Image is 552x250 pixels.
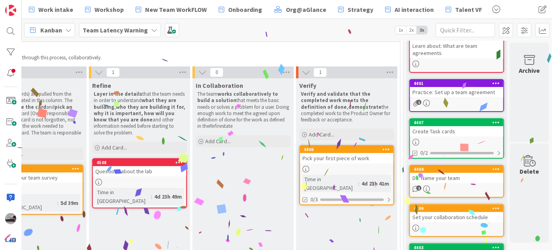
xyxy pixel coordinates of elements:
[414,206,503,211] div: 4399
[214,2,267,17] a: Onboarding
[145,5,207,14] span: New Team WorkFLOW
[299,145,394,205] a: 4406Pick your first piece of workTime in [GEOGRAPHIC_DATA]:4d 23h 41m0/3
[94,97,178,110] strong: what they are building
[410,80,503,87] div: 4401
[302,175,358,192] div: Time in [GEOGRAPHIC_DATA]
[410,41,503,58] div: Learn about: What are team agreements
[300,153,393,163] div: Pick your first piece of work
[95,188,151,205] div: Time in [GEOGRAPHIC_DATA]
[93,166,186,176] div: Questions about the lab
[286,5,326,14] span: Org@aGlance
[395,26,406,34] span: 1x
[210,68,223,77] span: 0
[197,91,289,130] p: The team that meets the basic needs or solves a problem for a user. Doing enough work to meet the...
[59,199,80,207] div: 5d 39m
[95,5,124,14] span: Workshop
[301,91,372,110] strong: Verify and validate that the completed work meets the definition of done
[410,173,503,183] div: Do: Name your team
[409,79,504,112] a: 4401Practice: Set up a team agreement
[151,192,152,201] span: :
[304,147,393,152] div: 4406
[93,159,186,176] div: 4508Questions about the lab
[414,167,503,172] div: 4404
[410,166,503,183] div: 4404Do: Name your team
[9,104,46,110] strong: Name the card
[417,26,427,34] span: 3x
[410,34,503,58] div: Learn about: What are team agreements
[94,91,142,97] strong: Layer in the details
[96,160,186,165] div: 4508
[395,5,434,14] span: AI interaction
[409,33,504,73] a: Learn about: What are team agreements
[410,80,503,97] div: 4401Practice: Set up a team agreement
[197,91,279,104] strong: works collaboratively to build a solution
[410,205,503,222] div: 4399Set your collaboration schedule
[359,179,391,188] div: 4d 23h 41m
[5,5,16,16] img: Visit kanbanzone.com
[380,2,439,17] a: AI interaction
[436,23,495,37] input: Quick Filter...
[228,5,262,14] span: Onboarding
[410,166,503,173] div: 4404
[93,159,186,166] div: 4508
[441,2,487,17] a: Talent VF
[358,179,359,188] span: :
[196,81,243,89] span: In Collaboration
[92,158,187,208] a: 4508Questions about the labTime in [GEOGRAPHIC_DATA]:4d 23h 49m
[38,5,73,14] span: Work intake
[410,126,503,136] div: Create Task cards
[80,2,129,17] a: Workshop
[414,81,503,86] div: 4401
[416,100,422,105] span: 1
[92,81,111,89] span: Refine
[519,66,540,75] div: Archive
[24,2,78,17] a: Work intake
[310,195,318,204] span: 0/3
[410,212,503,222] div: Set your collaboration schedule
[301,91,393,123] p: , the completed work to the Product Owner for feedback or acceptance.
[152,192,184,201] div: 4d 23h 49m
[300,146,393,153] div: 4406
[131,2,212,17] a: New Team WorkFLOW
[410,205,503,212] div: 4399
[414,120,503,125] div: 4407
[409,204,504,237] a: 4399Set your collaboration schedule
[205,138,231,145] span: Add Card...
[299,81,316,89] span: Verify
[314,68,327,77] span: 1
[5,213,16,224] img: jB
[57,199,59,207] span: :
[209,123,222,129] em: Refine
[420,149,428,157] span: 0/2
[269,2,331,17] a: Org@aGlance
[333,2,378,17] a: Strategy
[94,104,186,123] strong: who they are building it for, why it is important, how will you know that you are done
[406,26,417,34] span: 2x
[455,5,482,14] span: Talent VF
[348,5,373,14] span: Strategy
[409,118,504,159] a: 4407Create Task cards0/2
[94,91,185,136] p: that the team needs in order to understand , and other information needed before starting to solv...
[410,119,503,126] div: 4407
[520,167,539,176] div: Delete
[300,146,393,163] div: 4406Pick your first piece of work
[410,119,503,136] div: 4407Create Task cards
[40,25,62,35] span: Kanban
[410,87,503,97] div: Practice: Set up a team agreement
[102,144,127,151] span: Add Card...
[416,186,422,191] span: 1
[106,68,120,77] span: 1
[309,131,334,138] span: Add Card...
[409,165,504,198] a: 4404Do: Name your team
[83,26,148,34] b: Team Latency Warning
[5,234,16,245] img: avatar
[348,104,382,110] strong: demonstrate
